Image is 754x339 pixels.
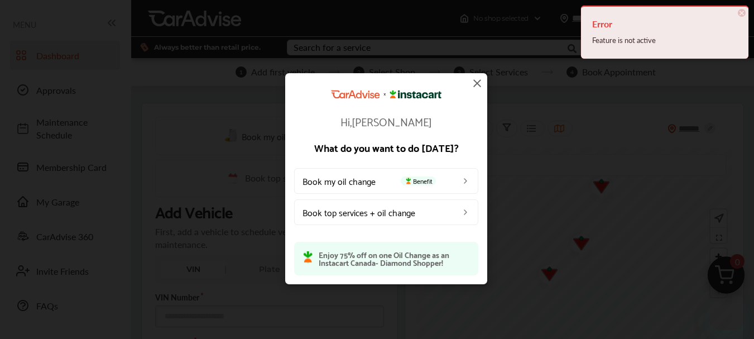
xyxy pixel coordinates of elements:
[709,294,745,330] iframe: Botón para iniciar la ventana de mensajería
[470,77,484,90] img: close-icon.a004319c.svg
[401,176,436,185] span: Benefit
[294,168,478,193] a: Book my oil changeBenefit
[294,115,478,126] p: Hi, [PERSON_NAME]
[592,15,737,33] h4: Error
[738,9,746,17] span: ×
[331,90,441,99] img: CarAdvise Instacart Logo
[303,250,313,262] img: instacart-icon.73bd83c2.svg
[294,199,478,225] a: Book top services + oil change
[592,33,737,47] div: Feature is not active
[404,177,413,184] img: instacart-icon.73bd83c2.svg
[294,142,478,152] p: What do you want to do [DATE]?
[461,207,470,216] img: left_arrow_icon.0f472efe.svg
[319,250,469,266] p: Enjoy 75% off on one Oil Change as an Instacart Canada- Diamond Shopper!
[461,176,470,185] img: left_arrow_icon.0f472efe.svg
